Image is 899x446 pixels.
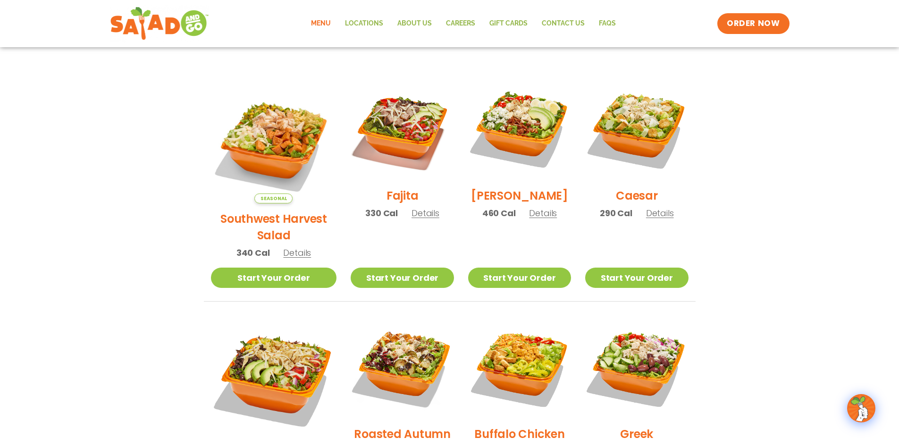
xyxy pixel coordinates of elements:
[535,13,592,34] a: Contact Us
[365,207,398,219] span: 330 Cal
[338,13,390,34] a: Locations
[468,268,571,288] a: Start Your Order
[592,13,623,34] a: FAQs
[439,13,482,34] a: Careers
[211,210,337,244] h2: Southwest Harvest Salad
[351,77,454,180] img: Product photo for Fajita Salad
[386,187,419,204] h2: Fajita
[616,187,658,204] h2: Caesar
[482,13,535,34] a: GIFT CARDS
[471,187,568,204] h2: [PERSON_NAME]
[646,207,674,219] span: Details
[717,13,789,34] a: ORDER NOW
[390,13,439,34] a: About Us
[304,13,338,34] a: Menu
[211,268,337,288] a: Start Your Order
[474,426,564,442] h2: Buffalo Chicken
[529,207,557,219] span: Details
[351,316,454,419] img: Product photo for Roasted Autumn Salad
[585,77,688,180] img: Product photo for Caesar Salad
[283,247,311,259] span: Details
[585,316,688,419] img: Product photo for Greek Salad
[468,316,571,419] img: Product photo for Buffalo Chicken Salad
[620,426,653,442] h2: Greek
[482,207,516,219] span: 460 Cal
[585,268,688,288] a: Start Your Order
[468,77,571,180] img: Product photo for Cobb Salad
[254,194,293,203] span: Seasonal
[304,13,623,34] nav: Menu
[211,316,337,442] img: Product photo for BBQ Ranch Salad
[236,246,270,259] span: 340 Cal
[351,268,454,288] a: Start Your Order
[354,426,451,442] h2: Roasted Autumn
[848,395,874,421] img: wpChatIcon
[727,18,780,29] span: ORDER NOW
[412,207,439,219] span: Details
[600,207,632,219] span: 290 Cal
[110,5,210,42] img: new-SAG-logo-768×292
[211,77,337,203] img: Product photo for Southwest Harvest Salad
